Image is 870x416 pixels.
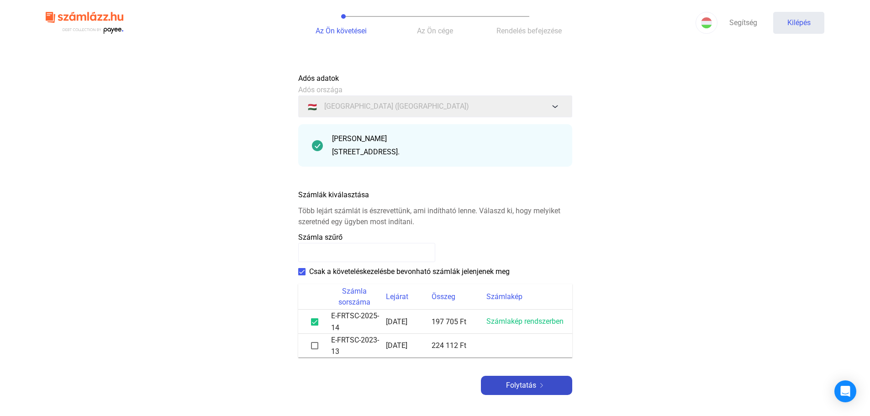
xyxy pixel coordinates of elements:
[46,8,123,38] img: szamlazzhu-logó
[338,287,370,306] font: Számla sorszáma
[332,147,400,156] font: [STREET_ADDRESS].
[298,206,560,226] font: Több lejárt számlát is észrevettünk, ami indítható lenne. Válaszd ki, hogy melyiket szeretnéd egy...
[298,74,339,83] font: Adós adatok
[308,103,317,111] font: 🇭🇺
[324,102,469,111] font: [GEOGRAPHIC_DATA] ([GEOGRAPHIC_DATA])
[386,292,408,301] font: Lejárat
[486,317,564,326] font: Számlakép rendszerben
[316,26,367,35] font: Az Ön követései
[386,317,407,326] font: [DATE]
[298,233,343,242] font: Számla szűrő
[332,134,387,143] font: [PERSON_NAME]
[701,17,712,28] img: HU
[298,95,572,117] button: 🇭🇺[GEOGRAPHIC_DATA] ([GEOGRAPHIC_DATA])
[331,311,379,332] font: E-FRTSC-2025-14
[834,380,856,402] div: Intercom Messenger megnyitása
[729,18,757,27] font: Segítség
[298,85,343,94] font: Adós országa
[717,12,769,34] a: Segítség
[298,190,369,199] font: Számlák kiválasztása
[496,26,562,35] font: Rendelés befejezése
[481,376,572,395] button: Folytatásjobbra nyíl-fehér
[486,318,564,325] a: Számlakép rendszerben
[331,335,379,356] font: E-FRTSC-2023-13
[312,140,323,151] img: pipa-sötétebb-zöld-kör
[309,267,510,276] font: Csak a követeléskezelésbe bevonható számlák jelenjenek meg
[386,341,407,350] font: [DATE]
[331,286,386,308] div: Számla sorszáma
[432,317,466,326] font: 197 705 Ft
[386,291,432,302] div: Lejárat
[417,26,453,35] font: Az Ön cége
[787,18,811,27] font: Kilépés
[696,12,717,34] button: HU
[536,383,547,388] img: jobbra nyíl-fehér
[432,291,486,302] div: Összeg
[432,341,466,350] font: 224 112 Ft
[432,292,455,301] font: Összeg
[506,381,536,390] font: Folytatás
[773,12,824,34] button: Kilépés
[486,291,561,302] div: Számlakép
[486,292,522,301] font: Számlakép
